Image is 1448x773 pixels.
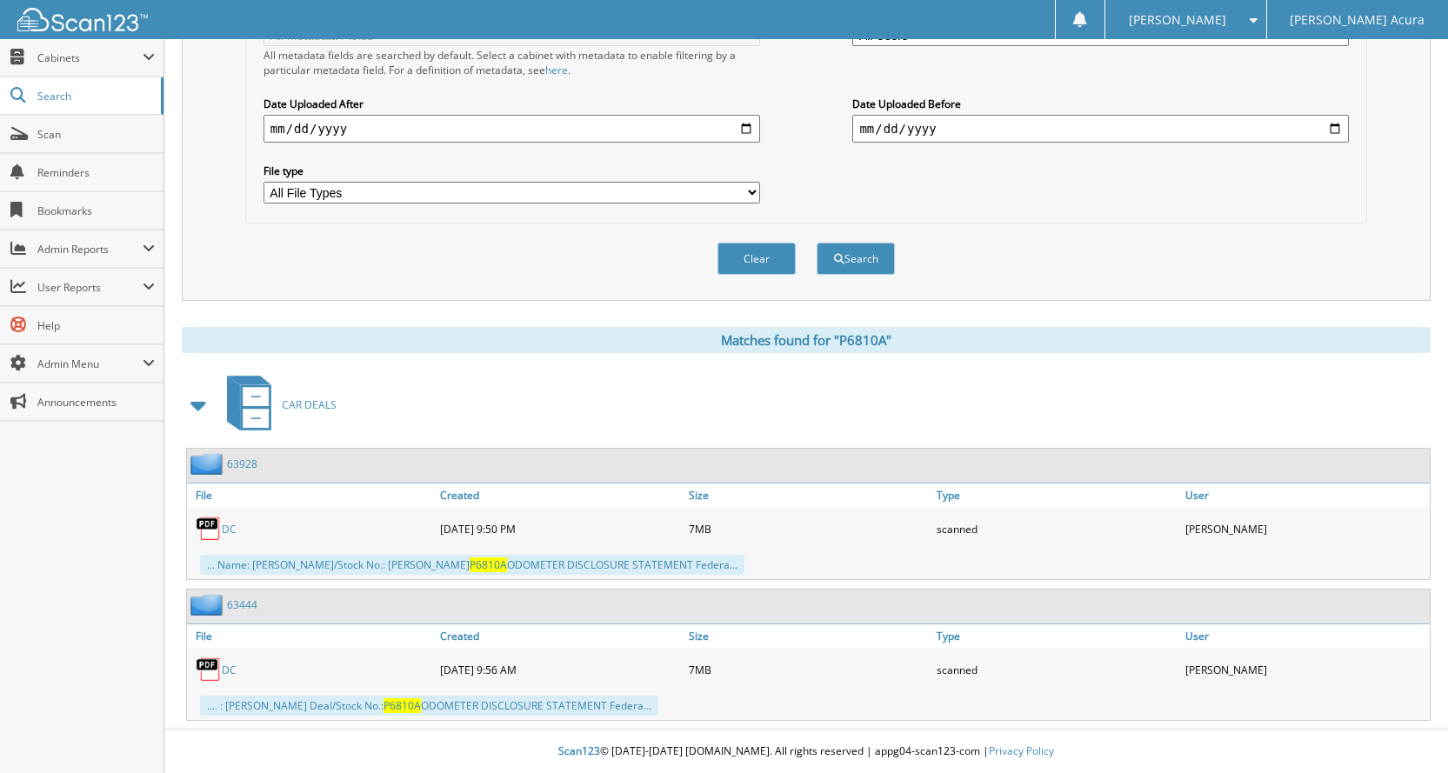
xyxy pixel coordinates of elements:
a: Type [932,483,1181,507]
a: Created [436,483,684,507]
div: [DATE] 9:50 PM [436,511,684,546]
span: Cabinets [37,50,143,65]
a: DC [222,663,237,677]
input: start [264,115,760,143]
a: User [1181,624,1430,648]
span: P6810A [470,557,507,572]
span: Search [37,89,152,103]
span: [PERSON_NAME] [1129,15,1226,25]
label: Date Uploaded After [264,97,760,111]
a: 63928 [227,456,257,471]
button: Clear [717,243,796,275]
div: [PERSON_NAME] [1181,511,1430,546]
span: Admin Reports [37,242,143,257]
a: User [1181,483,1430,507]
span: P6810A [384,698,421,713]
label: File type [264,163,760,178]
span: Scan123 [558,743,600,758]
div: All metadata fields are searched by default. Select a cabinet with metadata to enable filtering b... [264,48,760,77]
div: [PERSON_NAME] [1181,652,1430,687]
div: Matches found for "P6810A" [182,327,1431,353]
span: Admin Menu [37,357,143,371]
span: [PERSON_NAME] Acura [1290,15,1425,25]
a: CAR DEALS [217,370,337,439]
span: User Reports [37,280,143,295]
a: Size [684,624,933,648]
img: folder2.png [190,453,227,475]
span: Reminders [37,165,155,180]
div: scanned [932,652,1181,687]
input: end [852,115,1349,143]
div: scanned [932,511,1181,546]
div: [DATE] 9:56 AM [436,652,684,687]
a: Created [436,624,684,648]
span: CAR DEALS [282,397,337,412]
a: 63444 [227,597,257,612]
div: .... : [PERSON_NAME] Deal/Stock No.: ODOMETER DISCLOSURE STATEMENT Federa... [200,696,658,716]
img: scan123-logo-white.svg [17,8,148,31]
label: Date Uploaded Before [852,97,1349,111]
div: © [DATE]-[DATE] [DOMAIN_NAME]. All rights reserved | appg04-scan123-com | [164,730,1448,773]
iframe: Chat Widget [1361,690,1448,773]
span: Help [37,318,155,333]
a: File [187,624,436,648]
div: 7MB [684,511,933,546]
span: Announcements [37,395,155,410]
a: DC [222,522,237,536]
div: 7MB [684,652,933,687]
a: File [187,483,436,507]
a: Privacy Policy [989,743,1054,758]
span: Scan [37,127,155,142]
a: Size [684,483,933,507]
img: PDF.png [196,516,222,542]
img: PDF.png [196,656,222,683]
span: Bookmarks [37,203,155,218]
a: here [545,63,568,77]
button: Search [817,243,895,275]
img: folder2.png [190,594,227,616]
div: ... Name: [PERSON_NAME]/Stock No.: [PERSON_NAME] ODOMETER DISCLOSURE STATEMENT Federa... [200,555,744,575]
a: Type [932,624,1181,648]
